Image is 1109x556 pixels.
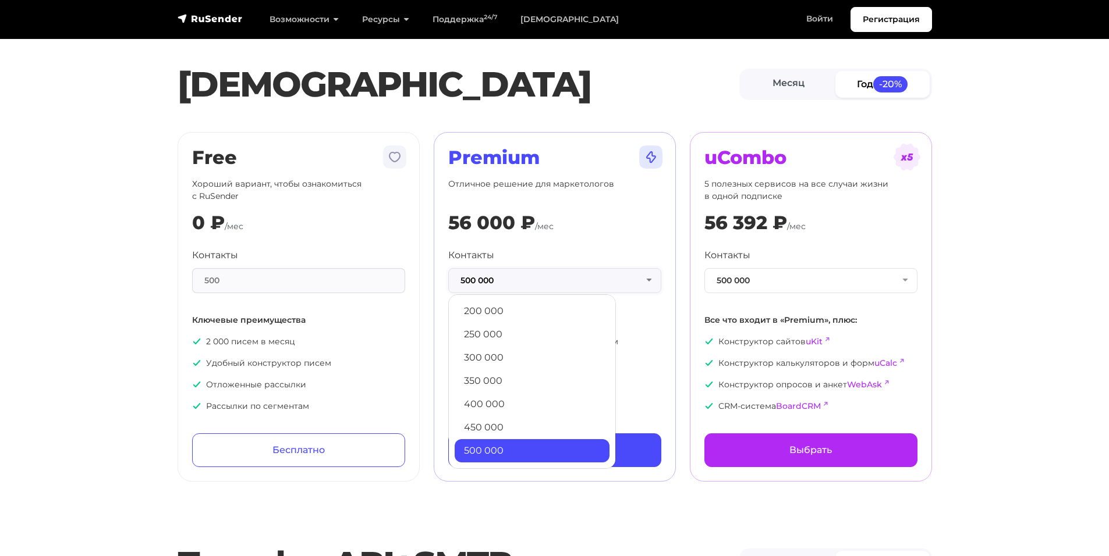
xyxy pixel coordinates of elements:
a: 250 000 [455,323,610,346]
a: Регистрация [851,7,932,32]
img: icon-ok.svg [704,337,714,346]
h2: uCombo [704,147,917,169]
a: Войти [795,7,845,31]
a: Поддержка24/7 [421,8,509,31]
a: Бесплатно [192,433,405,467]
button: 500 000 [704,268,917,293]
span: /мес [535,221,554,231]
img: icon-ok.svg [192,380,201,389]
a: 200 000 [455,300,610,323]
h1: [DEMOGRAPHIC_DATA] [178,63,739,105]
p: Все что входит в «Premium», плюс: [704,314,917,326]
a: 300 000 [455,346,610,369]
a: WebAsk [847,379,882,390]
img: icon-ok.svg [704,401,714,411]
img: tarif-ucombo.svg [893,143,921,171]
p: Удобный конструктор писем [192,357,405,369]
label: Контакты [704,248,750,262]
img: icon-ok.svg [704,380,714,389]
p: Конструктор опросов и анкет [704,379,917,391]
div: 56 392 ₽ [704,212,787,234]
label: Контакты [448,248,494,262]
p: Конструктор сайтов [704,336,917,348]
a: 400 000 [455,393,610,416]
a: Месяц [742,71,836,97]
img: icon-ok.svg [704,358,714,368]
a: uCalc [874,358,897,368]
button: 500 000 [448,268,661,293]
a: Возможности [258,8,350,31]
a: uKit [806,336,823,347]
a: Год [835,71,930,97]
img: icon-ok.svg [192,337,201,346]
span: /мес [225,221,243,231]
p: 2 000 писем в месяц [192,336,405,348]
div: 56 000 ₽ [448,212,535,234]
p: 5 полезных сервисов на все случаи жизни в одной подписке [704,178,917,202]
span: /мес [787,221,806,231]
a: Ресурсы [350,8,421,31]
a: [DEMOGRAPHIC_DATA] [509,8,630,31]
p: Ключевые преимущества [192,314,405,326]
img: icon-ok.svg [192,358,201,368]
img: tarif-premium.svg [637,143,665,171]
a: 350 000 [455,369,610,393]
sup: 24/7 [484,13,497,21]
p: Хороший вариант, чтобы ознакомиться с RuSender [192,178,405,202]
img: tarif-free.svg [381,143,409,171]
label: Контакты [192,248,238,262]
div: 0 ₽ [192,212,225,234]
ul: 500 000 [448,294,616,469]
span: -20% [873,76,908,92]
img: RuSender [178,13,243,24]
p: Рассылки по сегментам [192,400,405,412]
img: icon-ok.svg [192,401,201,411]
a: 500 000 [455,439,610,462]
a: BoardCRM [776,401,821,411]
p: Отличное решение для маркетологов [448,178,661,202]
p: Конструктор калькуляторов и форм [704,357,917,369]
h2: Free [192,147,405,169]
h2: Premium [448,147,661,169]
p: Отложенные рассылки [192,379,405,391]
p: CRM-система [704,400,917,412]
a: 450 000 [455,416,610,439]
a: Выбрать [704,433,917,467]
